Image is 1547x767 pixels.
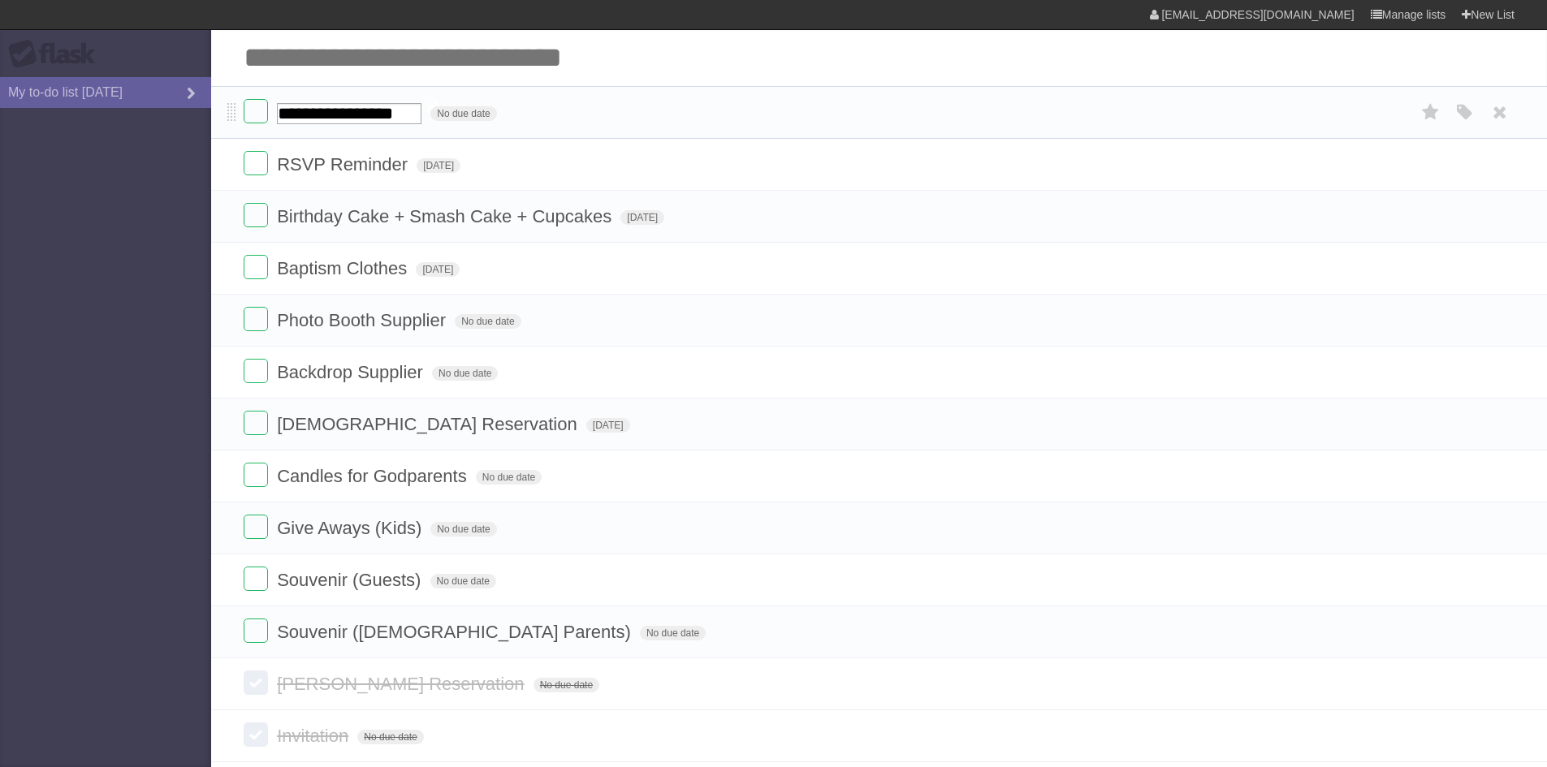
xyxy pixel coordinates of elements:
[416,262,460,277] span: [DATE]
[417,158,460,173] span: [DATE]
[476,470,542,485] span: No due date
[244,255,268,279] label: Done
[430,522,496,536] span: No due date
[244,618,268,643] label: Done
[244,203,268,227] label: Done
[430,574,496,588] span: No due date
[640,626,706,640] span: No due date
[277,570,425,590] span: Souvenir (Guests)
[277,466,471,486] span: Candles for Godparents
[357,730,423,744] span: No due date
[244,359,268,383] label: Done
[244,151,268,175] label: Done
[8,40,106,69] div: Flask
[244,463,268,487] label: Done
[244,307,268,331] label: Done
[277,362,427,382] span: Backdrop Supplier
[244,722,268,747] label: Done
[277,414,581,434] span: [DEMOGRAPHIC_DATA] Reservation
[277,726,352,746] span: Invitation
[277,622,635,642] span: Souvenir ([DEMOGRAPHIC_DATA] Parents)
[277,206,616,226] span: Birthday Cake + Smash Cake + Cupcakes
[277,154,412,175] span: RSVP Reminder
[244,670,268,695] label: Done
[244,515,268,539] label: Done
[534,678,599,692] span: No due date
[277,258,411,278] span: Baptism Clothes
[277,674,528,694] span: [PERSON_NAME] Reservation
[244,411,268,435] label: Done
[432,366,498,381] span: No due date
[1415,99,1446,126] label: Star task
[455,314,521,329] span: No due date
[430,106,496,121] span: No due date
[586,418,630,433] span: [DATE]
[277,518,426,538] span: Give Aways (Kids)
[277,310,450,330] span: Photo Booth Supplier
[244,99,268,123] label: Done
[244,567,268,591] label: Done
[620,210,664,225] span: [DATE]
